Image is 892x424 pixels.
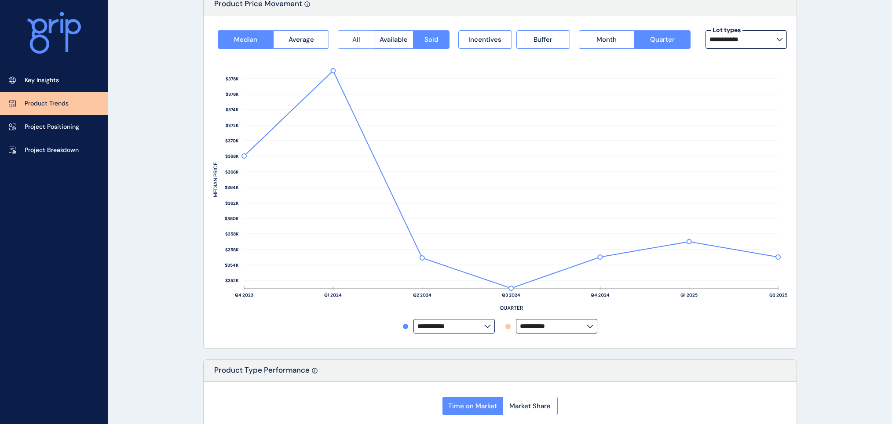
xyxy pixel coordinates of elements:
[218,30,273,49] button: Median
[680,292,698,298] text: Q1 2025
[534,35,552,44] span: Buffer
[502,292,520,298] text: Q3 2024
[25,76,59,85] p: Key Insights
[226,107,239,112] text: $374K
[225,231,239,237] text: $358K
[442,397,502,415] button: Time on Market
[225,138,239,144] text: $370K
[338,30,374,49] button: All
[711,26,742,35] label: Lot types
[499,304,523,312] text: QUARTER
[448,402,497,410] span: Time on Market
[324,292,342,298] text: Q1 2024
[424,35,439,44] span: Sold
[214,365,310,381] p: Product Type Performance
[226,76,239,82] text: $378K
[413,292,431,298] text: Q2 2024
[225,185,239,190] text: $364K
[25,99,69,108] p: Product Trends
[234,35,257,44] span: Median
[226,91,239,97] text: $376K
[458,30,512,49] button: Incentives
[590,292,609,298] text: Q4 2024
[289,35,314,44] span: Average
[516,30,570,49] button: Buffer
[596,35,617,44] span: Month
[225,153,239,159] text: $368K
[413,30,450,49] button: Sold
[225,278,239,283] text: $352K
[380,35,408,44] span: Available
[769,292,787,298] text: Q2 2025
[352,35,360,44] span: All
[25,123,79,131] p: Project Positioning
[468,35,501,44] span: Incentives
[225,200,239,206] text: $362K
[225,216,239,221] text: $360K
[650,35,675,44] span: Quarter
[225,169,239,175] text: $366K
[225,247,239,253] text: $356K
[374,30,413,49] button: Available
[212,162,219,197] text: MEDIAN PRICE
[225,262,239,268] text: $354K
[634,30,690,49] button: Quarter
[273,30,329,49] button: Average
[25,146,79,155] p: Project Breakdown
[226,123,239,128] text: $372K
[235,292,253,298] text: Q4 2023
[579,30,634,49] button: Month
[502,397,558,415] button: Market Share
[509,402,551,410] span: Market Share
